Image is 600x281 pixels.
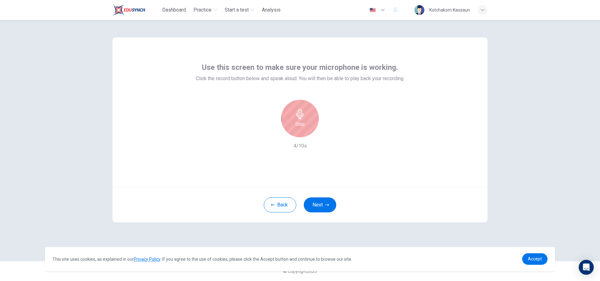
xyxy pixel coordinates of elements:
span: Dashboard [162,6,186,14]
div: Kotchakorn Kaosaun [429,6,470,14]
button: Practice [191,4,220,16]
div: Open Intercom Messenger [579,260,594,275]
span: Click the record button below and speak aloud. You will then be able to play back your recording. [196,75,404,82]
a: Privacy Policy [134,257,160,262]
span: © Copyright 2025 [283,269,317,274]
img: en [369,8,377,12]
a: Train Test logo [112,4,160,16]
button: Back [264,197,296,212]
img: Profile picture [414,5,424,15]
button: Stop [281,100,319,137]
h6: 4/10s [293,142,307,150]
img: Train Test logo [112,4,145,16]
span: Accept [528,256,542,261]
button: Analysis [259,4,283,16]
span: Practice [193,6,212,14]
a: dismiss cookie message [522,253,547,265]
div: cookieconsent [45,247,555,271]
span: This site uses cookies, as explained in our . If you agree to the use of cookies, please click th... [52,257,352,262]
button: Dashboard [160,4,188,16]
span: Use this screen to make sure your microphone is working. [202,62,398,72]
button: Start a test [222,4,257,16]
h6: Stop [295,120,305,128]
button: Next [304,197,336,212]
span: Start a test [225,6,249,14]
span: Analysis [262,6,281,14]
